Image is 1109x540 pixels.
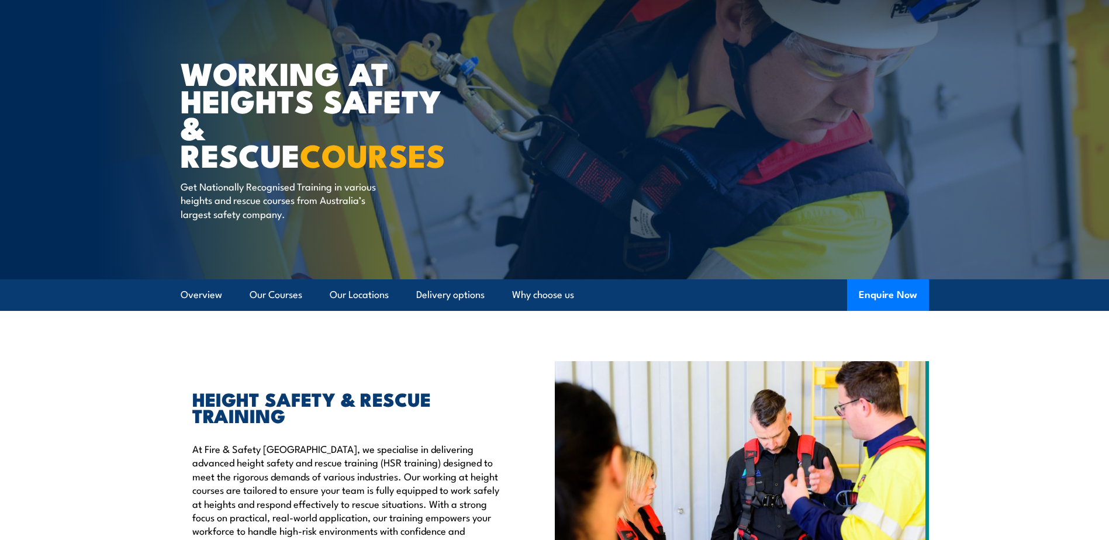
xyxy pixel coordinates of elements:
a: Why choose us [512,279,574,310]
a: Overview [181,279,222,310]
a: Our Courses [250,279,302,310]
h2: HEIGHT SAFETY & RESCUE TRAINING [192,390,501,423]
strong: COURSES [300,130,445,178]
h1: WORKING AT HEIGHTS SAFETY & RESCUE [181,59,469,168]
a: Delivery options [416,279,485,310]
button: Enquire Now [847,279,929,311]
p: Get Nationally Recognised Training in various heights and rescue courses from Australia’s largest... [181,179,394,220]
a: Our Locations [330,279,389,310]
